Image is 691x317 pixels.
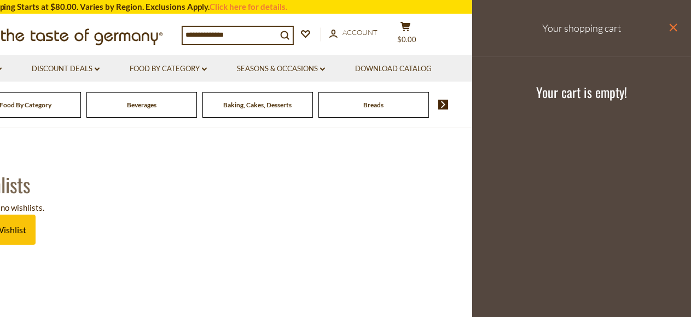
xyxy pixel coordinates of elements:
[329,27,378,39] a: Account
[438,100,449,109] img: next arrow
[397,35,416,44] span: $0.00
[343,28,378,37] span: Account
[390,21,422,49] button: $0.00
[237,63,325,75] a: Seasons & Occasions
[32,63,100,75] a: Discount Deals
[127,101,156,109] a: Beverages
[486,84,677,100] h3: Your cart is empty!
[363,101,384,109] a: Breads
[210,2,288,11] a: Click here for details.
[223,101,292,109] a: Baking, Cakes, Desserts
[130,63,207,75] a: Food By Category
[355,63,432,75] a: Download Catalog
